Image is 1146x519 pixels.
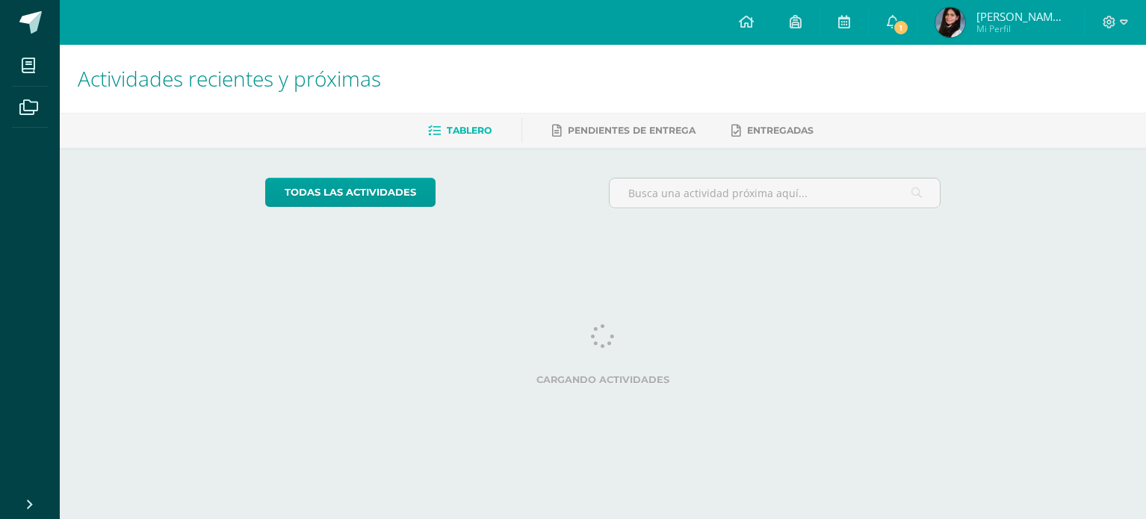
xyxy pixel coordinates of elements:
[610,178,941,208] input: Busca una actividad próxima aquí...
[265,374,941,385] label: Cargando actividades
[552,119,696,143] a: Pendientes de entrega
[78,64,381,93] span: Actividades recientes y próximas
[935,7,965,37] img: 62dd456a4c999dad95d6d9c500f77ad2.png
[893,19,909,36] span: 1
[731,119,814,143] a: Entregadas
[568,125,696,136] span: Pendientes de entrega
[428,119,492,143] a: Tablero
[447,125,492,136] span: Tablero
[976,9,1066,24] span: [PERSON_NAME] de los Angeles
[747,125,814,136] span: Entregadas
[265,178,436,207] a: todas las Actividades
[976,22,1066,35] span: Mi Perfil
